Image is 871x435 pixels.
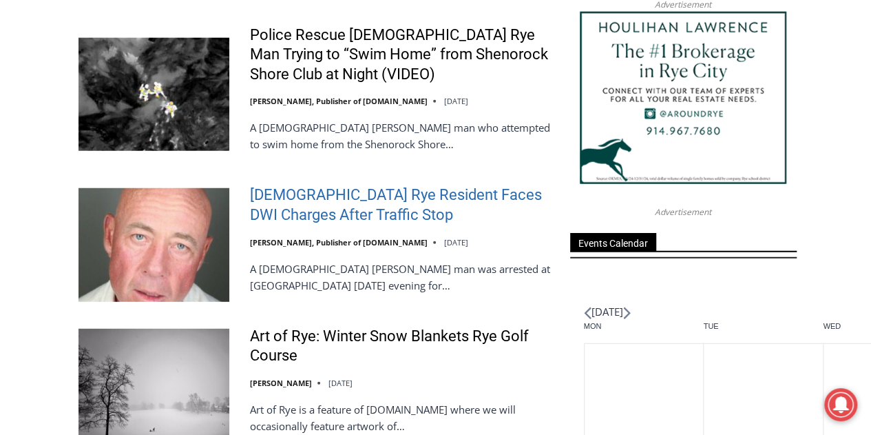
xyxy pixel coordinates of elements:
div: Monday [584,321,704,343]
img: Houlihan Lawrence The #1 Brokerage in Rye City [580,12,786,184]
a: [PERSON_NAME], Publisher of [DOMAIN_NAME] [250,96,428,106]
p: Art of Rye is a feature of [DOMAIN_NAME] where we will occasionally feature artwork of… [250,401,552,434]
span: Open Tues. - Sun. [PHONE_NUMBER] [4,142,135,194]
time: [DATE] [444,96,468,106]
time: [DATE] [328,378,353,388]
a: [PERSON_NAME], Publisher of [DOMAIN_NAME] [250,237,428,247]
p: A [DEMOGRAPHIC_DATA] [PERSON_NAME] man was arrested at [GEOGRAPHIC_DATA] [DATE] evening for… [250,261,552,294]
img: 56-Year-Old Rye Resident Faces DWI Charges After Traffic Stop [78,188,229,301]
img: Police Rescue 51 Year Old Rye Man Trying to “Swim Home” from Shenorock Shore Club at Night (VIDEO) [78,38,229,151]
a: Intern @ [DOMAIN_NAME] [331,134,667,172]
li: [DATE] [591,303,623,321]
div: "[PERSON_NAME] and I covered the [DATE] Parade, which was a really eye opening experience as I ha... [348,1,651,134]
span: Intern @ [DOMAIN_NAME] [360,137,638,168]
a: Previous month [584,307,591,320]
span: Events Calendar [570,233,656,252]
a: Art of Rye: Winter Snow Blankets Rye Golf Course [250,327,552,366]
div: Tuesday [703,321,823,343]
span: Mon [584,321,704,332]
p: A [DEMOGRAPHIC_DATA] [PERSON_NAME] man who attempted to swim home from the Shenorock Shore… [250,119,552,152]
span: Advertisement [641,205,725,219]
a: Police Rescue [DEMOGRAPHIC_DATA] Rye Man Trying to “Swim Home” from Shenorock Shore Club at Night... [250,26,552,85]
time: [DATE] [444,237,468,247]
div: "the precise, almost orchestrated movements of cutting and assembling sushi and [PERSON_NAME] mak... [142,86,202,165]
a: [PERSON_NAME] [250,378,312,388]
a: Open Tues. - Sun. [PHONE_NUMBER] [1,139,138,172]
span: Tue [703,321,823,332]
a: Next month [623,307,631,320]
a: [DEMOGRAPHIC_DATA] Rye Resident Faces DWI Charges After Traffic Stop [250,185,552,225]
